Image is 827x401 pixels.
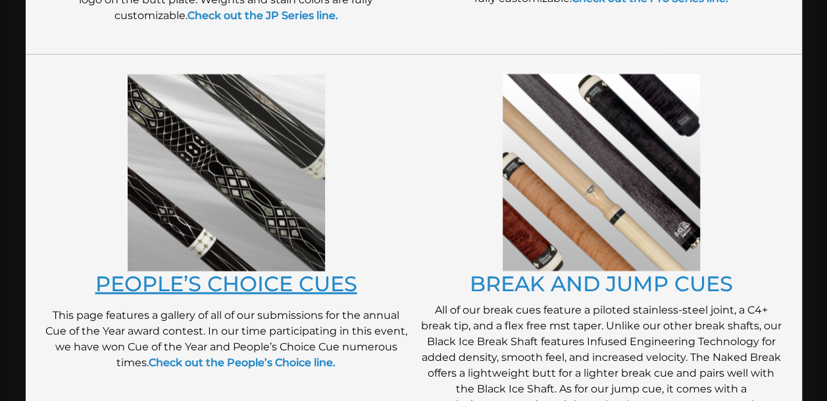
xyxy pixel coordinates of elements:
a: Check out the JP Series line. [188,9,338,22]
a: Check out the People’s Choice line. [149,356,336,368]
p: This page features a gallery of all of our submissions for the annual Cue of the Year award conte... [45,307,407,370]
a: BREAK AND JUMP CUES [470,270,733,296]
a: PEOPLE’S CHOICE CUES [95,270,357,296]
